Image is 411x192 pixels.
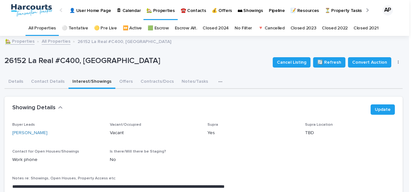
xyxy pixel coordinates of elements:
span: Update [375,106,391,113]
span: Convert Auction [352,59,387,66]
a: [PERSON_NAME] [12,130,47,136]
button: 🔄 Refresh [313,57,345,68]
button: Interest/Showings [68,75,115,89]
span: Supra [207,123,218,127]
h2: Showing Details [12,104,56,112]
button: Convert Auction [348,57,391,68]
button: Contact Details [27,75,68,89]
a: Escrow Alt. [175,21,197,36]
div: AP [383,5,393,16]
p: No [110,156,200,163]
button: Offers [115,75,137,89]
button: Notes/Tasks [178,75,212,89]
img: aRr5UT5PQeWb03tlxx4P [11,4,53,17]
span: Buyer Leads [12,123,35,127]
p: 26152 La Real #C400, [GEOGRAPHIC_DATA] [5,56,268,66]
p: 26152 La Real #C400, [GEOGRAPHIC_DATA] [78,37,171,45]
span: 🔄 Refresh [317,59,341,66]
span: Cancel Listing [277,59,306,66]
a: No Filter [235,21,252,36]
button: Contracts/Docs [137,75,178,89]
button: Details [5,75,27,89]
p: Yes [207,130,297,136]
p: TBD [305,130,395,136]
a: ⏩ Active [123,21,142,36]
a: ⚪️ Tentative [62,21,88,36]
p: Vacant [110,130,200,136]
a: 🟡 Pre Live [94,21,117,36]
a: All Properties [28,21,56,36]
a: Closed 2022 [322,21,348,36]
span: Supra Location [305,123,333,127]
a: 🔻 Cancelled [258,21,285,36]
button: Showing Details [12,104,63,112]
a: All Properties [42,37,70,45]
button: Update [371,104,395,115]
span: Vacant/Occupied [110,123,141,127]
a: 🏡 Properties [5,37,35,45]
span: Is there/Will there be Staging? [110,150,166,154]
a: Closed 2023 [290,21,316,36]
button: Cancel Listing [273,57,311,68]
p: Work phone [12,156,102,163]
span: Notes re: Showings, Open Houses, Property Access etc: [12,176,116,180]
a: 🟩 Escrow [148,21,169,36]
a: Closed 2024 [203,21,229,36]
span: Contact for Open Houses/Showings [12,150,79,154]
a: Closed 2021 [353,21,379,36]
